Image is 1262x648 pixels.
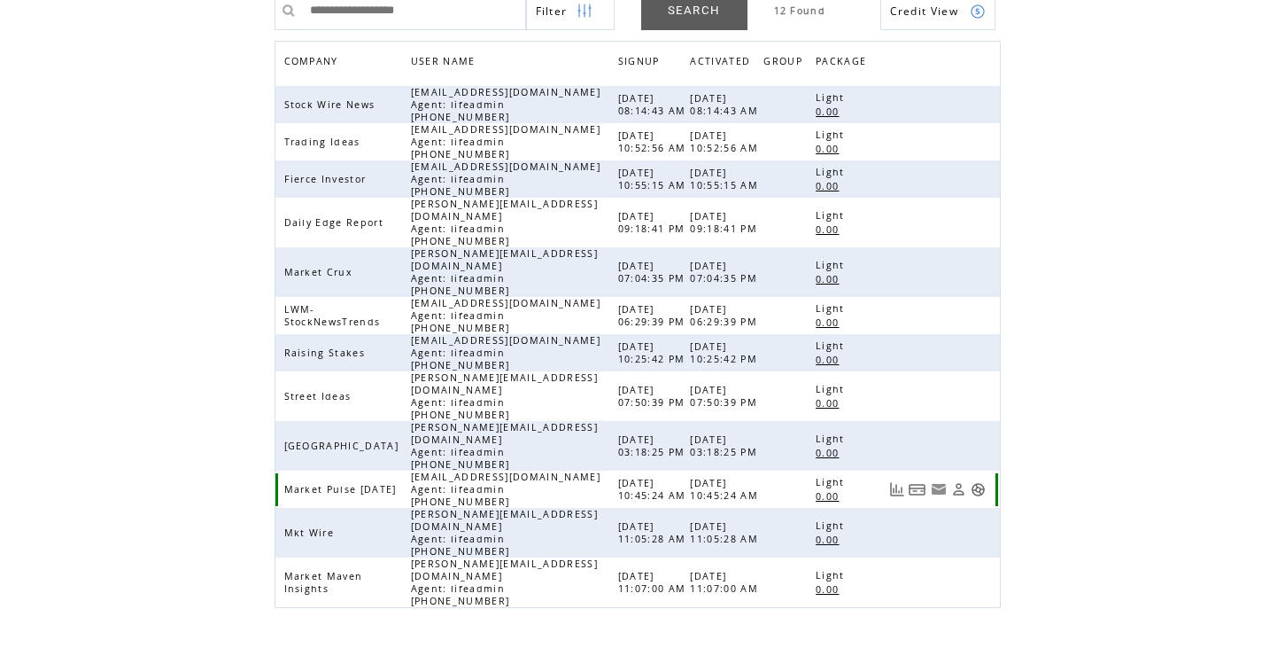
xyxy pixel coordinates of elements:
[536,4,568,19] span: Show filters
[618,51,664,76] span: SIGNUP
[816,51,871,76] span: PACKAGE
[816,583,843,596] span: 0.00
[816,447,843,459] span: 0.00
[970,4,986,20] img: credits.png
[690,51,755,76] span: ACTIVATED
[411,334,600,371] span: [EMAIL_ADDRESS][DOMAIN_NAME] Agent: lifeadmin [PHONE_NUMBER]
[690,210,762,235] span: [DATE] 09:18:41 PM
[816,490,843,503] span: 0.00
[816,143,843,155] span: 0.00
[618,129,691,154] span: [DATE] 10:52:56 AM
[816,315,848,330] a: 0.00
[284,303,385,328] span: LWM-StockNewsTrends
[618,167,691,191] span: [DATE] 10:55:15 AM
[816,433,849,445] span: Light
[816,532,848,547] a: 0.00
[284,55,343,66] a: COMPANY
[816,534,843,546] span: 0.00
[816,354,843,366] span: 0.00
[816,340,849,352] span: Light
[774,4,826,17] span: 12 Found
[411,55,480,66] a: USER NAME
[411,508,598,558] span: [PERSON_NAME][EMAIL_ADDRESS][DOMAIN_NAME] Agent: lifeadmin [PHONE_NUMBER]
[618,92,691,117] span: [DATE] 08:14:43 AM
[411,471,600,508] span: [EMAIL_ADDRESS][DOMAIN_NAME] Agent: lifeadmin [PHONE_NUMBER]
[816,352,848,367] a: 0.00
[284,390,356,402] span: Street Ideas
[816,51,875,76] a: PACKAGE
[284,440,404,452] span: [GEOGRAPHIC_DATA]
[411,421,598,471] span: [PERSON_NAME][EMAIL_ADDRESS][DOMAIN_NAME] Agent: lifeadmin [PHONE_NUMBER]
[816,582,848,597] a: 0.00
[411,247,598,297] span: [PERSON_NAME][EMAIL_ADDRESS][DOMAIN_NAME] Agent: lifeadmin [PHONE_NUMBER]
[411,297,600,334] span: [EMAIL_ADDRESS][DOMAIN_NAME] Agent: lifeadmin [PHONE_NUMBER]
[971,482,986,497] a: Support
[690,260,762,285] span: [DATE] 07:04:35 PM
[284,527,339,539] span: Mkt Wire
[816,166,849,178] span: Light
[411,558,598,607] span: [PERSON_NAME][EMAIL_ADDRESS][DOMAIN_NAME] Agent: lifeadmin [PHONE_NUMBER]
[284,51,343,76] span: COMPANY
[618,260,690,285] span: [DATE] 07:04:35 PM
[618,520,691,545] span: [DATE] 11:05:28 AM
[816,271,848,286] a: 0.00
[690,167,763,191] span: [DATE] 10:55:15 AM
[690,51,759,76] a: ACTIVATED
[763,51,811,76] a: GROUP
[690,570,763,595] span: [DATE] 11:07:00 AM
[931,481,947,497] a: Resend welcome email to this user
[411,160,600,198] span: [EMAIL_ADDRESS][DOMAIN_NAME] Agent: lifeadmin [PHONE_NUMBER]
[816,569,849,582] span: Light
[816,259,849,271] span: Light
[816,104,848,119] a: 0.00
[284,216,389,229] span: Daily Edge Report
[909,482,926,497] a: View Bills
[618,570,691,595] span: [DATE] 11:07:00 AM
[411,371,598,421] span: [PERSON_NAME][EMAIL_ADDRESS][DOMAIN_NAME] Agent: lifeadmin [PHONE_NUMBER]
[618,210,690,235] span: [DATE] 09:18:41 PM
[284,347,370,359] span: Raising Stakes
[816,273,843,285] span: 0.00
[618,55,664,66] a: SIGNUP
[889,482,904,497] a: View Usage
[618,303,690,328] span: [DATE] 06:29:39 PM
[618,433,690,458] span: [DATE] 03:18:25 PM
[816,209,849,222] span: Light
[690,303,762,328] span: [DATE] 06:29:39 PM
[284,136,365,148] span: Trading Ideas
[816,397,843,410] span: 0.00
[690,129,763,154] span: [DATE] 10:52:56 AM
[690,477,763,502] span: [DATE] 10:45:24 AM
[618,477,691,502] span: [DATE] 10:45:24 AM
[690,340,762,365] span: [DATE] 10:25:42 PM
[816,223,843,236] span: 0.00
[284,570,363,595] span: Market Maven Insights
[816,445,848,460] a: 0.00
[816,302,849,315] span: Light
[690,433,762,458] span: [DATE] 03:18:25 PM
[816,129,849,141] span: Light
[411,198,598,247] span: [PERSON_NAME][EMAIL_ADDRESS][DOMAIN_NAME] Agent: lifeadmin [PHONE_NUMBER]
[284,173,371,185] span: Fierce Investor
[284,98,380,111] span: Stock Wire News
[411,123,600,160] span: [EMAIL_ADDRESS][DOMAIN_NAME] Agent: lifeadmin [PHONE_NUMBER]
[816,316,843,329] span: 0.00
[690,520,763,545] span: [DATE] 11:05:28 AM
[816,395,848,410] a: 0.00
[816,222,848,237] a: 0.00
[816,105,843,118] span: 0.00
[284,266,358,278] span: Market Crux
[816,476,849,488] span: Light
[690,384,762,409] span: [DATE] 07:50:39 PM
[890,4,959,19] span: Show Credits View
[951,482,966,497] a: View Profile
[816,141,848,156] a: 0.00
[618,340,690,365] span: [DATE] 10:25:42 PM
[618,384,690,409] span: [DATE] 07:50:39 PM
[411,51,480,76] span: USER NAME
[816,91,849,104] span: Light
[816,383,849,395] span: Light
[816,488,848,504] a: 0.00
[284,483,401,496] span: Market Pulse [DATE]
[816,178,848,193] a: 0.00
